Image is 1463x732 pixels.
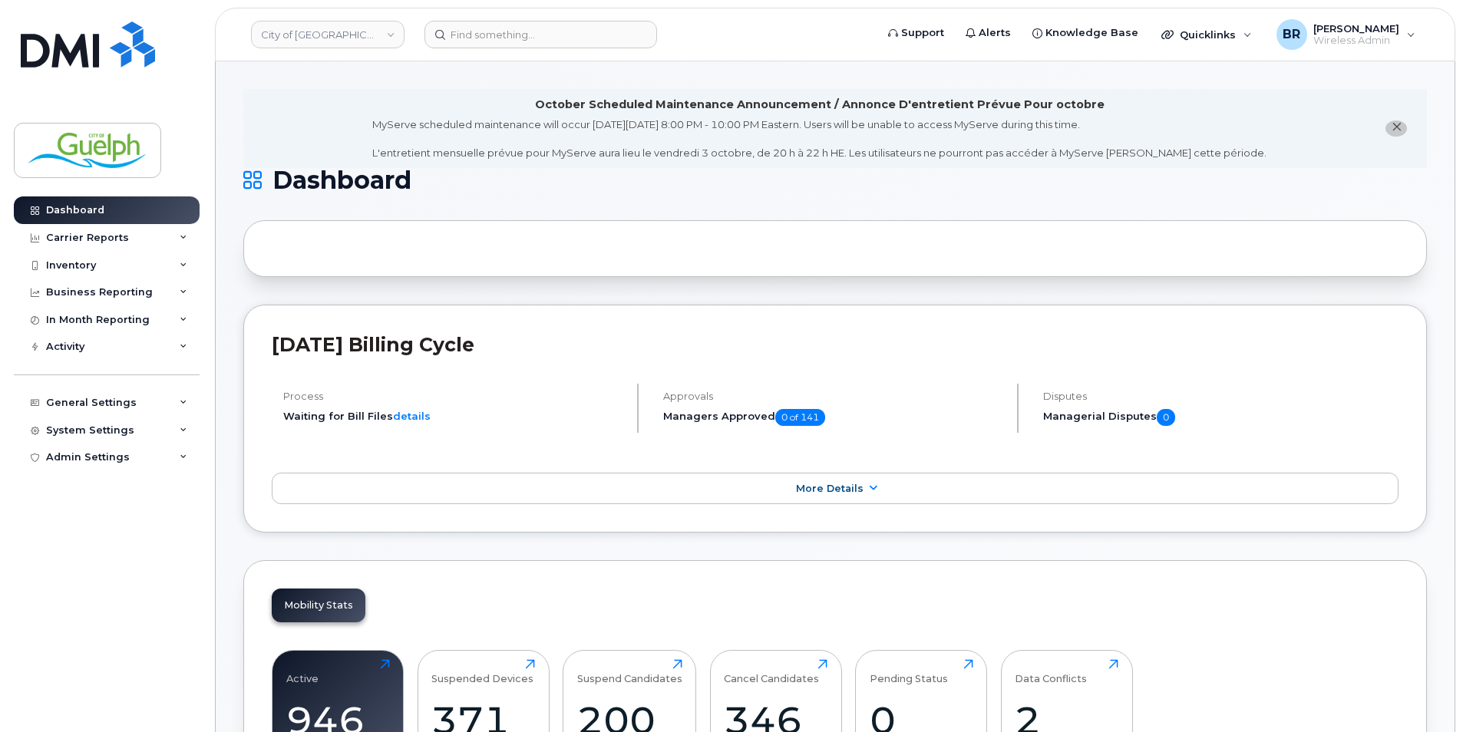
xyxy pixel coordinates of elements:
[286,659,319,684] div: Active
[1385,120,1407,137] button: close notification
[775,409,825,426] span: 0 of 141
[283,391,624,402] h4: Process
[372,117,1267,160] div: MyServe scheduled maintenance will occur [DATE][DATE] 8:00 PM - 10:00 PM Eastern. Users will be u...
[283,409,624,424] li: Waiting for Bill Files
[796,483,864,494] span: More Details
[393,410,431,422] a: details
[272,333,1399,356] h2: [DATE] Billing Cycle
[1157,409,1175,426] span: 0
[577,659,682,684] div: Suspend Candidates
[1015,659,1087,684] div: Data Conflicts
[431,659,533,684] div: Suspended Devices
[663,409,1004,426] h5: Managers Approved
[870,659,948,684] div: Pending Status
[1043,409,1399,426] h5: Managerial Disputes
[1043,391,1399,402] h4: Disputes
[663,391,1004,402] h4: Approvals
[535,97,1105,113] div: October Scheduled Maintenance Announcement / Annonce D'entretient Prévue Pour octobre
[272,169,411,192] span: Dashboard
[724,659,819,684] div: Cancel Candidates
